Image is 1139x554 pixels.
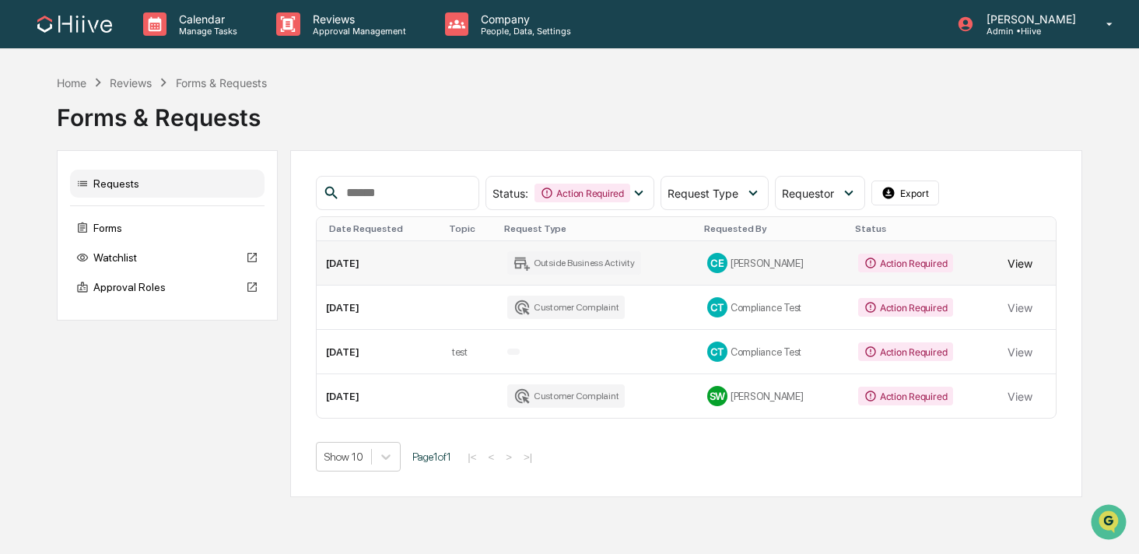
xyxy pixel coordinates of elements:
div: Watchlist [70,244,265,272]
iframe: Open customer support [1089,503,1131,545]
div: Date Requested [329,223,436,234]
button: Start new chat [265,124,283,142]
div: Topic [449,223,492,234]
img: 1746055101610-c473b297-6a78-478c-a979-82029cc54cd1 [16,119,44,147]
div: Compliance Test [707,297,839,317]
div: Forms [70,214,265,242]
div: Customer Complaint [507,384,626,408]
div: Requested By [704,223,843,234]
span: Request Type [668,187,738,200]
div: Requests [70,170,265,198]
p: Company [468,12,579,26]
div: Approval Roles [70,273,265,301]
div: Forms & Requests [57,91,1082,131]
td: test [443,330,498,374]
span: Attestations [128,196,193,212]
div: Reviews [110,76,152,89]
td: [DATE] [317,286,443,330]
p: Calendar [166,12,245,26]
p: Reviews [300,12,414,26]
span: Data Lookup [31,226,98,241]
span: Page 1 of 1 [412,451,451,463]
div: CE [707,253,727,273]
p: [PERSON_NAME] [974,12,1084,26]
button: >| [519,451,537,464]
button: Export [871,181,940,205]
div: CT [707,342,727,362]
div: Action Required [858,254,953,272]
div: Status [855,223,992,234]
p: Approval Management [300,26,414,37]
p: How can we help? [16,33,283,58]
span: Requestor [782,187,834,200]
button: > [501,451,517,464]
div: Forms & Requests [176,76,267,89]
div: SW [707,386,727,406]
div: [PERSON_NAME] [707,386,839,406]
span: Status : [492,187,528,200]
div: Home [57,76,86,89]
td: [DATE] [317,330,443,374]
div: Start new chat [53,119,255,135]
button: < [483,451,499,464]
div: [PERSON_NAME] [707,253,839,273]
button: View [1008,336,1032,367]
img: logo [37,16,112,33]
button: View [1008,292,1032,323]
a: 🔎Data Lookup [9,219,104,247]
p: Manage Tasks [166,26,245,37]
div: Compliance Test [707,342,839,362]
a: 🗄️Attestations [107,190,199,218]
div: 🗄️ [113,198,125,210]
button: View [1008,380,1032,412]
div: Outside Business Activity [507,251,641,275]
a: Powered byPylon [110,263,188,275]
div: CT [707,297,727,317]
div: Action Required [858,342,953,361]
div: We're available if you need us! [53,135,197,147]
div: Action Required [858,387,953,405]
a: 🖐️Preclearance [9,190,107,218]
span: Preclearance [31,196,100,212]
div: Customer Complaint [507,296,626,319]
p: Admin • Hiive [974,26,1084,37]
button: View [1008,247,1032,279]
div: Action Required [534,184,629,202]
span: Pylon [155,264,188,275]
input: Clear [40,71,257,87]
div: 🖐️ [16,198,28,210]
td: [DATE] [317,374,443,418]
div: 🔎 [16,227,28,240]
div: Action Required [858,298,953,317]
td: [DATE] [317,241,443,286]
div: Request Type [504,223,692,234]
button: |< [463,451,481,464]
p: People, Data, Settings [468,26,579,37]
